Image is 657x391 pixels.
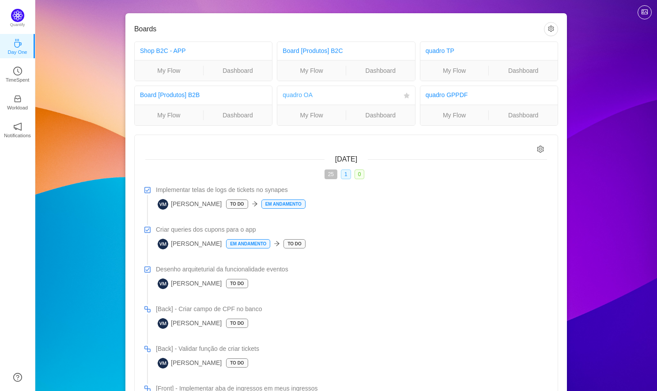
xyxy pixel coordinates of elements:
a: My Flow [420,110,489,120]
a: icon: coffeeDay One [13,41,22,50]
span: Criar queries dos cupons para o app [156,225,256,234]
i: icon: arrow-right [252,201,258,207]
span: [Back] - Validar função de criar tickets [156,344,259,353]
i: icon: coffee [13,39,22,48]
span: 1 [341,169,351,179]
i: icon: clock-circle [13,67,22,75]
a: quadro TP [426,47,454,54]
i: icon: star [404,93,410,99]
i: icon: inbox [13,94,22,103]
img: VD [158,358,168,368]
p: Day One [8,48,27,56]
span: [PERSON_NAME] [158,278,222,289]
p: To Do [227,359,247,367]
span: [PERSON_NAME] [158,199,222,210]
img: VD [158,199,168,210]
h3: Boards [134,25,544,34]
span: Desenho arquiteturial da funcionalidade eventos [156,265,288,274]
a: [Back] - Validar função de criar tickets [156,344,547,353]
a: Board [Produtos] B2C [283,47,343,54]
a: Dashboard [489,110,558,120]
a: Dashboard [346,66,415,75]
a: My Flow [277,110,346,120]
a: My Flow [135,66,203,75]
img: VD [158,318,168,329]
a: My Flow [277,66,346,75]
p: Notifications [4,132,31,139]
a: Criar queries dos cupons para o app [156,225,547,234]
span: 25 [325,169,337,179]
a: Dashboard [346,110,415,120]
span: [PERSON_NAME] [158,358,222,368]
a: Dashboard [204,110,272,120]
a: icon: inboxWorkload [13,97,22,106]
a: My Flow [420,66,489,75]
a: quadro GPPDF [426,91,468,98]
a: Dashboard [489,66,558,75]
span: Implementar telas de logs de tickets no synapes [156,185,288,195]
img: Quantify [11,9,24,22]
p: Em andamento [262,200,305,208]
a: Board [Produtos] B2B [140,91,200,98]
span: 0 [355,169,365,179]
p: TimeSpent [6,76,30,84]
a: Desenho arquiteturial da funcionalidade eventos [156,265,547,274]
p: Quantify [10,22,25,28]
span: [DATE] [335,155,357,163]
a: icon: clock-circleTimeSpent [13,69,22,78]
i: icon: arrow-right [274,241,280,247]
button: icon: setting [544,22,558,36]
p: Em andamento [227,240,270,248]
a: icon: question-circle [13,373,22,382]
i: icon: notification [13,122,22,131]
a: [Back] - Criar campo de CPF no banco [156,305,547,314]
p: To Do [227,319,247,327]
p: To Do [227,279,247,288]
p: To Do [284,240,305,248]
a: quadro OA [283,91,313,98]
a: icon: notificationNotifications [13,125,22,134]
span: [PERSON_NAME] [158,318,222,329]
a: Dashboard [204,66,272,75]
img: VD [158,278,168,289]
button: icon: picture [638,5,652,19]
a: My Flow [135,110,203,120]
p: Workload [7,104,28,112]
i: icon: setting [537,146,544,153]
span: [Back] - Criar campo de CPF no banco [156,305,262,314]
a: Shop B2C - APP [140,47,186,54]
img: VD [158,239,168,249]
p: To Do [227,200,247,208]
span: [PERSON_NAME] [158,239,222,249]
a: Implementar telas de logs de tickets no synapes [156,185,547,195]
